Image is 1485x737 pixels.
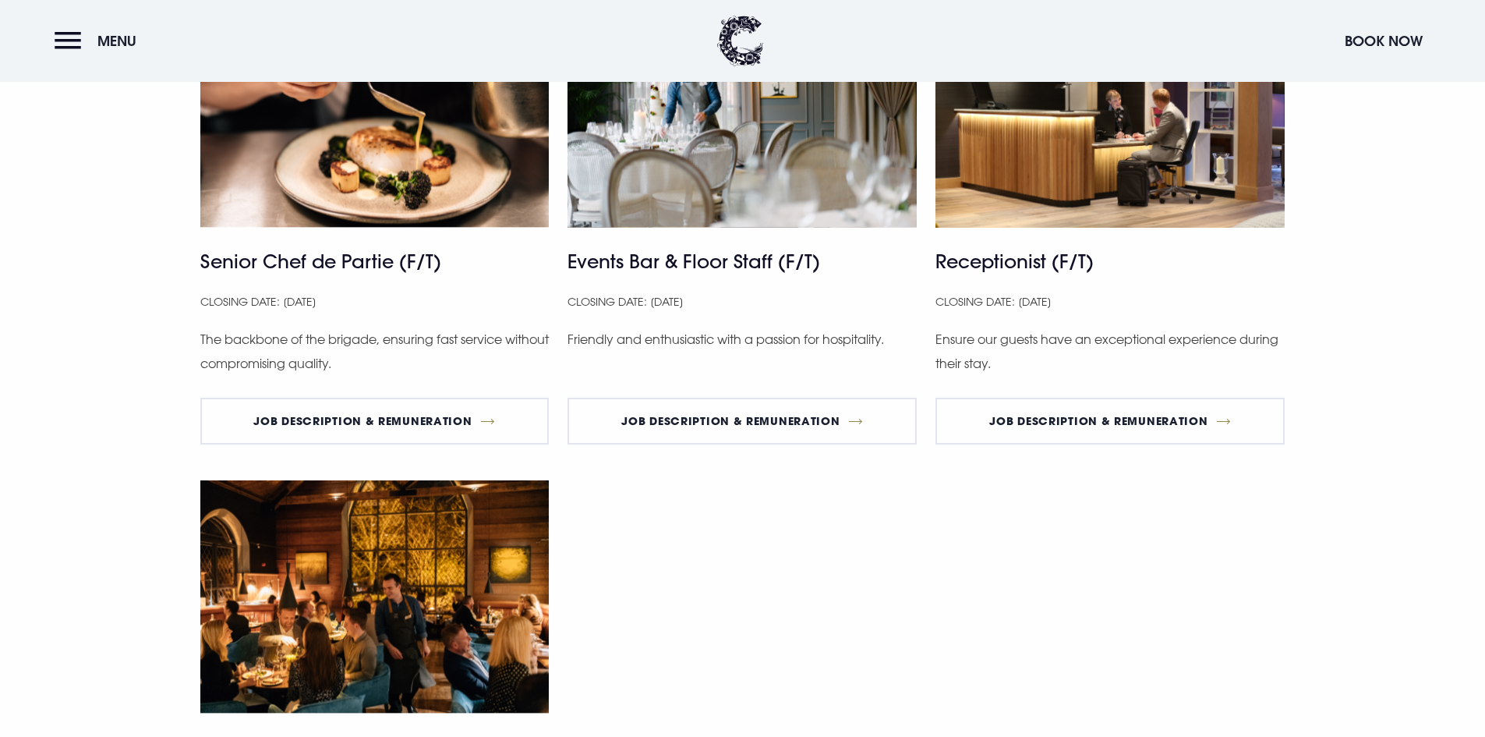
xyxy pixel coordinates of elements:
[55,24,144,58] button: Menu
[200,480,550,714] img: https://clandeboyelodge.s3-assets.com/Brasserie-Assistant-Manager.png
[935,292,1285,313] p: Closing Date: [DATE]
[567,398,917,445] a: Job Description & Remuneration
[935,398,1285,445] a: Job Description & Remuneration
[935,328,1285,375] p: Ensure our guests have an exceptional experience during their stay.
[717,16,764,66] img: Clandeboye Lodge
[1337,24,1430,58] button: Book Now
[567,292,917,313] p: Closing Date: [DATE]
[935,247,1285,275] h4: Receptionist (F/T)
[567,247,917,275] h4: Events Bar & Floor Staff (F/T)
[200,328,550,375] p: The backbone of the brigade, ensuring fast service without compromising quality.
[200,292,550,313] p: Closing Date: [DATE]
[200,247,550,275] h4: Senior Chef de Partie (F/T)
[567,328,917,351] p: Friendly and enthusiastic with a passion for hospitality.
[97,32,136,50] span: Menu
[200,398,550,445] a: Job Description & Remuneration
